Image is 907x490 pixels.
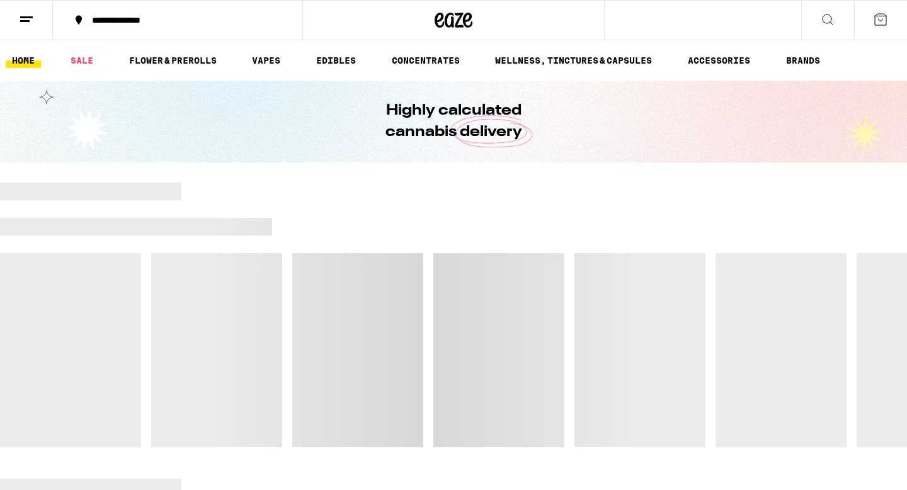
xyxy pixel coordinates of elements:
[385,53,466,68] a: CONCENTRATES
[780,53,826,68] a: BRANDS
[682,53,756,68] a: ACCESSORIES
[6,53,41,68] a: HOME
[246,53,287,68] a: VAPES
[310,53,362,68] a: EDIBLES
[350,100,557,143] h1: Highly calculated cannabis delivery
[489,53,658,68] a: WELLNESS, TINCTURES & CAPSULES
[123,53,223,68] a: FLOWER & PREROLLS
[64,53,100,68] a: SALE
